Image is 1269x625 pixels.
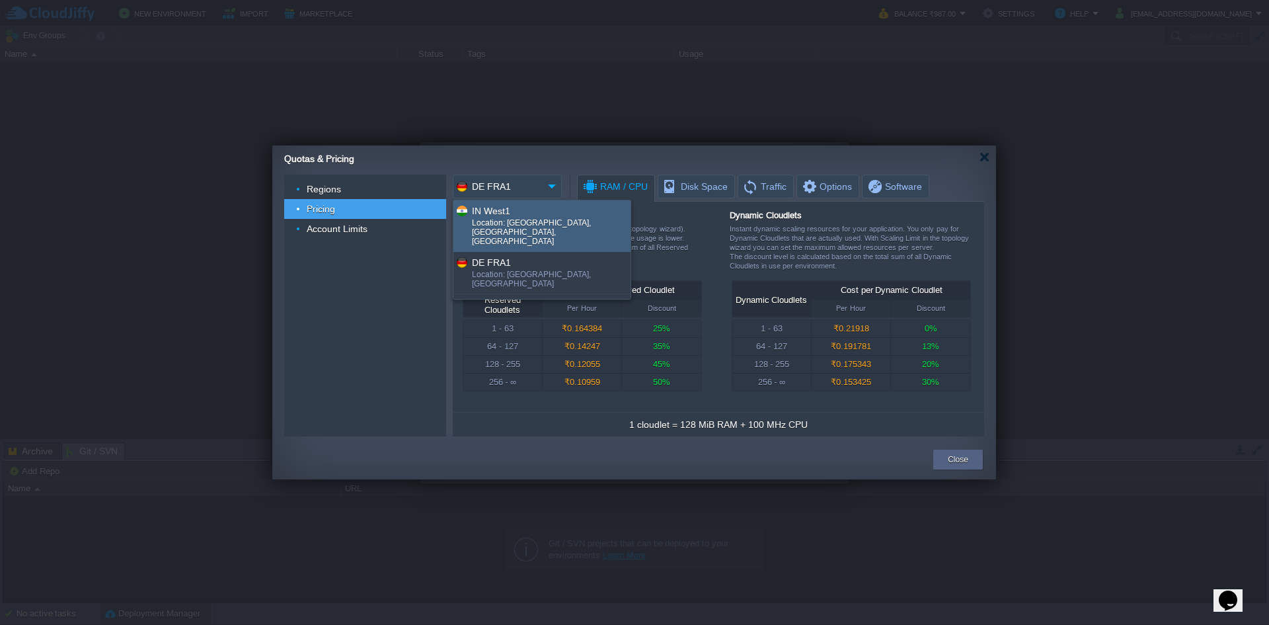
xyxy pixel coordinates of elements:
div: Instant dynamic scaling resources for your application. You only pay for Dynamic Cloudlets that a... [730,224,970,280]
div: 256 - ∞ [732,374,811,391]
span: Options [801,175,852,198]
div: 35% [622,338,701,355]
span: Disk Space [662,175,728,198]
div: ₹0.191781 [812,338,890,355]
div: IN West1 [472,203,629,218]
div: 13% [891,338,970,355]
div: 50% [622,374,701,391]
div: ₹0.175343 [812,356,890,373]
div: 30% [891,374,970,391]
span: RAM / CPU [582,175,648,198]
div: 45% [622,356,701,373]
div: 1 - 63 [463,320,542,337]
div: Discount [891,300,970,317]
div: Dynamic Cloudlets [730,210,970,220]
div: ₹0.153425 [812,374,890,391]
div: Location: [GEOGRAPHIC_DATA], [GEOGRAPHIC_DATA], [GEOGRAPHIC_DATA] [472,218,629,249]
div: 1 cloudlet = 128 MiB RAM + 100 MHz CPU [629,418,807,431]
span: Software [866,175,922,198]
div: ₹0.12055 [543,356,621,373]
div: ₹0.14247 [543,338,621,355]
iframe: chat widget [1213,572,1256,612]
div: Per Hour [543,300,621,317]
button: Close [948,453,968,466]
div: ₹0.21918 [812,320,890,337]
a: Regions [305,183,343,195]
div: Dynamic Cloudlets [735,295,808,305]
div: 128 - 255 [463,356,542,373]
a: Account Limits [305,223,369,235]
span: Traffic [742,175,787,198]
div: 0% [891,320,970,337]
div: 20% [891,356,970,373]
div: DE FRA1 [472,255,629,270]
div: 64 - 127 [463,338,542,355]
div: 25% [622,320,701,337]
div: 1 - 63 [732,320,811,337]
div: Cost per Dynamic Cloudlet [812,281,971,300]
div: Discount [622,300,701,317]
div: ₹0.164384 [543,320,621,337]
div: Location: [GEOGRAPHIC_DATA], [GEOGRAPHIC_DATA] [472,270,629,291]
div: Per Hour [812,300,890,317]
div: 256 - ∞ [463,374,542,391]
div: ₹0.10959 [543,374,621,391]
div: 64 - 127 [732,338,811,355]
span: Quotas & Pricing [284,153,354,164]
div: Reserved Cloudlets [466,295,539,315]
div: US West1 [472,297,629,312]
a: Pricing [305,203,337,215]
div: 128 - 255 [732,356,811,373]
